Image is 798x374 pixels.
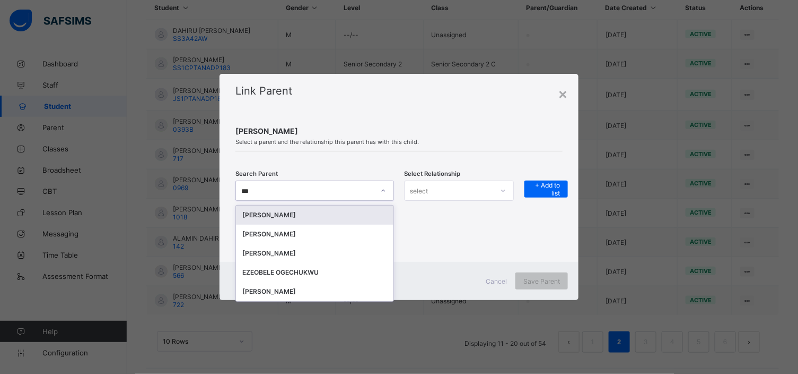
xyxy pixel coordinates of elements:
div: [PERSON_NAME] [242,286,387,297]
div: [PERSON_NAME] [242,210,387,220]
span: Select Relationship [405,170,461,177]
span: Save Parent [523,277,560,285]
div: [PERSON_NAME] [242,229,387,240]
span: + Add to list [532,181,560,197]
div: × [558,84,568,103]
span: Cancel [486,277,507,285]
span: Link Parent [235,84,292,97]
div: [PERSON_NAME] [242,248,387,259]
div: select [410,181,428,201]
span: Search Parent [235,170,278,177]
span: [PERSON_NAME] [235,126,563,135]
div: EZEOBELE OGECHUKWU [242,267,387,278]
span: Select a parent and the relationship this parent has with this child. [235,138,563,146]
